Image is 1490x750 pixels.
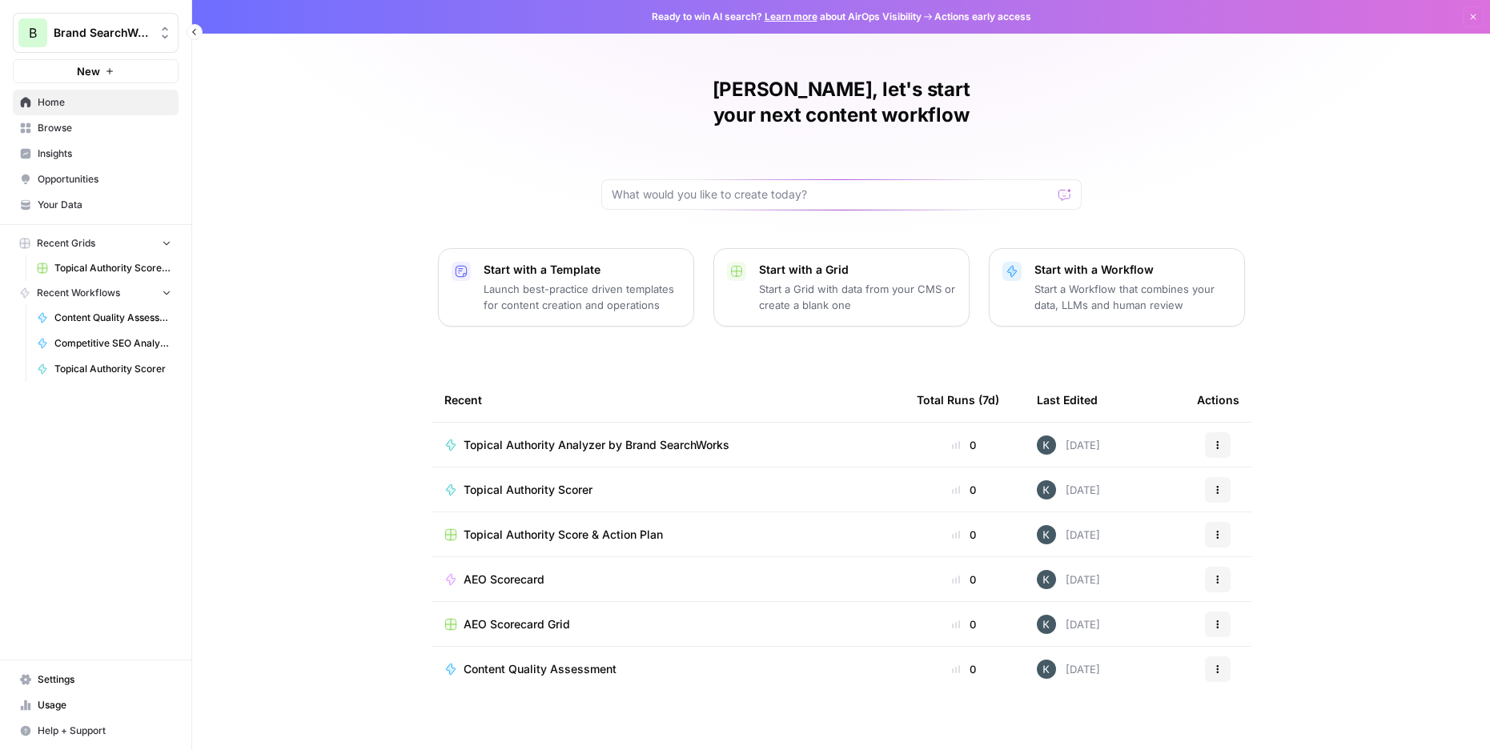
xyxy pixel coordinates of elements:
a: Home [13,90,179,115]
button: New [13,59,179,83]
span: Topical Authority Score & Action Plan [464,527,663,543]
span: New [77,63,100,79]
div: Actions [1197,378,1239,422]
span: Brand SearchWorks [54,25,151,41]
span: Topical Authority Score & Action Plan [54,261,171,275]
a: Topical Authority Scorer [444,482,891,498]
span: Browse [38,121,171,135]
div: [DATE] [1037,480,1100,499]
button: Start with a GridStart a Grid with data from your CMS or create a blank one [713,248,970,327]
div: 0 [917,437,1011,453]
img: wnnsdyqcbyll0xvaac1xmfh8kzbf [1037,660,1056,679]
span: Topical Authority Analyzer by Brand SearchWorks [464,437,729,453]
div: 0 [917,572,1011,588]
div: [DATE] [1037,435,1100,455]
span: Usage [38,698,171,712]
a: Content Quality Assessment [444,661,891,677]
div: Last Edited [1037,378,1098,422]
button: Workspace: Brand SearchWorks [13,13,179,53]
p: Start with a Workflow [1034,262,1231,278]
div: [DATE] [1037,660,1100,679]
span: Opportunities [38,172,171,186]
a: AEO Scorecard Grid [444,616,891,632]
a: Topical Authority Score & Action Plan [30,255,179,281]
span: B [29,23,37,42]
div: 0 [917,527,1011,543]
button: Start with a TemplateLaunch best-practice driven templates for content creation and operations [438,248,694,327]
a: Competitive SEO Analysis - Content Gaps [30,331,179,356]
h1: [PERSON_NAME], let's start your next content workflow [601,77,1082,128]
div: Recent [444,378,891,422]
div: Total Runs (7d) [917,378,999,422]
a: Settings [13,667,179,692]
span: Topical Authority Scorer [464,482,592,498]
div: 0 [917,661,1011,677]
span: Actions early access [934,10,1031,24]
img: wnnsdyqcbyll0xvaac1xmfh8kzbf [1037,615,1056,634]
a: Learn more [765,10,817,22]
span: Ready to win AI search? about AirOps Visibility [652,10,922,24]
div: 0 [917,482,1011,498]
a: Usage [13,692,179,718]
a: Content Quality Assessment [30,305,179,331]
p: Launch best-practice driven templates for content creation and operations [484,281,681,313]
p: Start a Grid with data from your CMS or create a blank one [759,281,956,313]
img: wnnsdyqcbyll0xvaac1xmfh8kzbf [1037,525,1056,544]
img: wnnsdyqcbyll0xvaac1xmfh8kzbf [1037,570,1056,589]
p: Start a Workflow that combines your data, LLMs and human review [1034,281,1231,313]
span: Settings [38,672,171,687]
div: [DATE] [1037,570,1100,589]
a: Opportunities [13,166,179,192]
a: AEO Scorecard [444,572,891,588]
a: Browse [13,115,179,141]
a: Topical Authority Scorer [30,356,179,382]
div: [DATE] [1037,615,1100,634]
button: Recent Grids [13,231,179,255]
p: Start with a Grid [759,262,956,278]
input: What would you like to create today? [612,186,1052,203]
div: 0 [917,616,1011,632]
span: Content Quality Assessment [54,311,171,325]
span: AEO Scorecard [464,572,544,588]
span: Help + Support [38,724,171,738]
img: wnnsdyqcbyll0xvaac1xmfh8kzbf [1037,480,1056,499]
a: Topical Authority Score & Action Plan [444,527,891,543]
p: Start with a Template [484,262,681,278]
span: Recent Workflows [37,286,120,300]
span: Insights [38,146,171,161]
a: Topical Authority Analyzer by Brand SearchWorks [444,437,891,453]
span: Content Quality Assessment [464,661,616,677]
button: Recent Workflows [13,281,179,305]
a: Insights [13,141,179,166]
span: AEO Scorecard Grid [464,616,570,632]
span: Topical Authority Scorer [54,362,171,376]
span: Your Data [38,198,171,212]
a: Your Data [13,192,179,218]
span: Competitive SEO Analysis - Content Gaps [54,336,171,351]
div: [DATE] [1037,525,1100,544]
button: Help + Support [13,718,179,744]
button: Start with a WorkflowStart a Workflow that combines your data, LLMs and human review [989,248,1245,327]
span: Recent Grids [37,236,95,251]
img: wnnsdyqcbyll0xvaac1xmfh8kzbf [1037,435,1056,455]
span: Home [38,95,171,110]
